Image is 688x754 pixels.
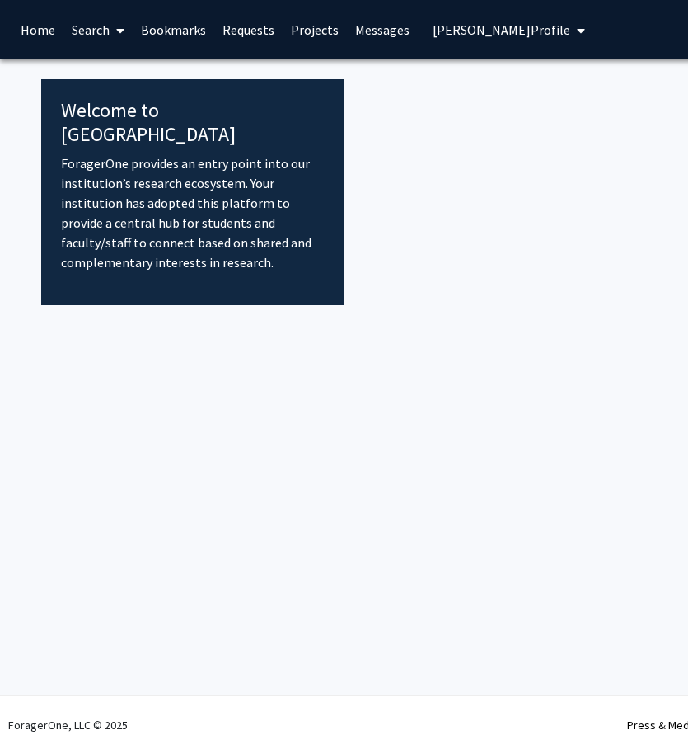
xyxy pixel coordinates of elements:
h4: Welcome to [GEOGRAPHIC_DATA] [61,99,324,147]
span: [PERSON_NAME] Profile [433,21,570,38]
div: ForagerOne, LLC © 2025 [8,696,128,754]
p: ForagerOne provides an entry point into our institution’s research ecosystem. Your institution ha... [61,153,324,272]
a: Home [12,1,63,59]
a: Messages [347,1,418,59]
a: Requests [214,1,283,59]
a: Projects [283,1,347,59]
a: Search [63,1,133,59]
a: Bookmarks [133,1,214,59]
